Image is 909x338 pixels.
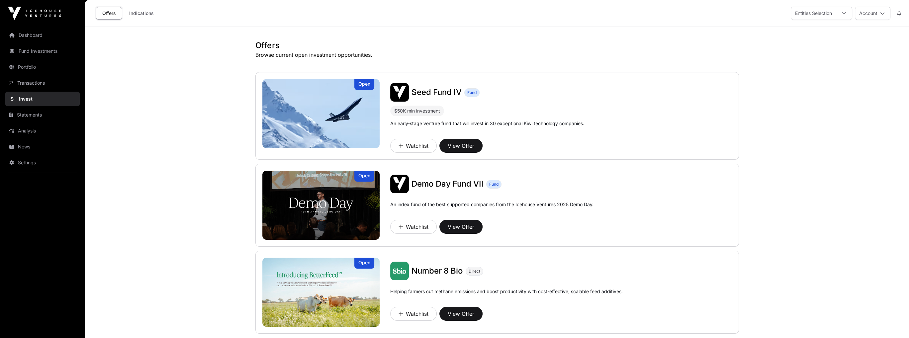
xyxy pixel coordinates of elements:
[262,171,380,240] a: Demo Day Fund VIIOpen
[255,51,739,59] p: Browse current open investment opportunities.
[394,107,440,115] div: $50K min investment
[5,139,80,154] a: News
[467,90,477,95] span: Fund
[390,106,444,116] div: $50K min investment
[390,139,437,153] button: Watchlist
[411,179,484,189] a: Demo Day Fund VII
[354,171,374,182] div: Open
[5,76,80,90] a: Transactions
[390,307,437,321] button: Watchlist
[390,288,623,304] p: Helping farmers cut methane emissions and boost productivity with cost-effective, scalable feed a...
[255,40,739,51] h1: Offers
[354,79,374,90] div: Open
[262,258,380,327] a: Number 8 BioOpen
[262,79,380,148] a: Seed Fund IVOpen
[354,258,374,269] div: Open
[5,108,80,122] a: Statements
[390,220,437,234] button: Watchlist
[262,171,380,240] img: Demo Day Fund VII
[439,307,483,321] button: View Offer
[390,120,584,127] p: An early-stage venture fund that will invest in 30 exceptional Kiwi technology companies.
[5,60,80,74] a: Portfolio
[439,220,483,234] button: View Offer
[390,175,409,193] img: Demo Day Fund VII
[5,44,80,58] a: Fund Investments
[411,266,463,276] a: Number 8 Bio
[5,92,80,106] a: Invest
[791,7,836,20] div: Entities Selection
[125,7,158,20] a: Indications
[262,79,380,148] img: Seed Fund IV
[390,83,409,102] img: Seed Fund IV
[411,87,462,97] span: Seed Fund IV
[469,269,480,274] span: Direct
[96,7,122,20] a: Offers
[390,201,593,208] p: An index fund of the best supported companies from the Icehouse Ventures 2025 Demo Day.
[411,87,462,98] a: Seed Fund IV
[5,155,80,170] a: Settings
[8,7,61,20] img: Icehouse Ventures Logo
[876,306,909,338] iframe: Chat Widget
[390,262,409,280] img: Number 8 Bio
[262,258,380,327] img: Number 8 Bio
[5,28,80,42] a: Dashboard
[855,7,890,20] button: Account
[5,124,80,138] a: Analysis
[489,182,499,187] span: Fund
[439,139,483,153] button: View Offer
